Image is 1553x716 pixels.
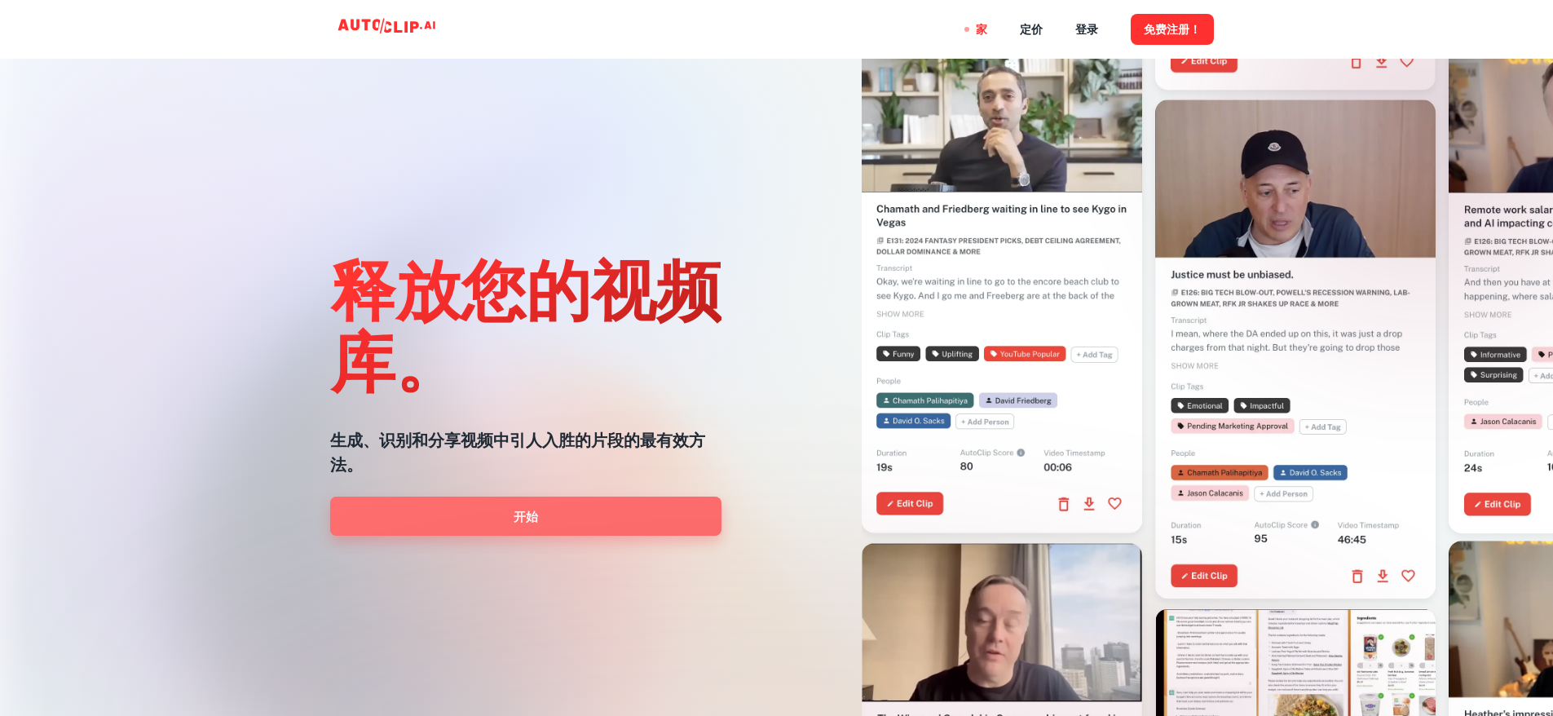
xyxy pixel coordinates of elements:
[514,510,538,524] font: 开始
[976,24,987,37] font: 家
[1144,24,1201,37] font: 免费注册！
[1131,14,1214,44] button: 免费注册！
[330,249,721,399] font: 释放您的视频库。
[330,431,705,475] font: 生成、识别和分享视频中引人入胜的片段的最有效方法。
[330,497,721,536] a: 开始
[1020,24,1043,37] font: 定价
[1075,24,1098,37] font: 登录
